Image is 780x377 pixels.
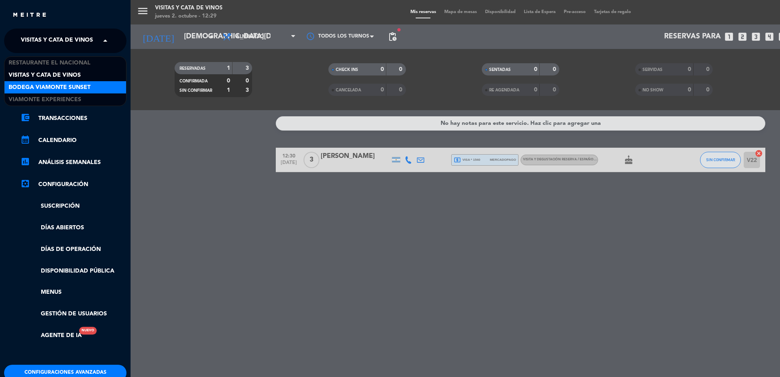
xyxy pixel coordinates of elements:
a: Disponibilidad pública [20,266,126,276]
a: Menus [20,288,126,297]
a: Días de Operación [20,245,126,254]
i: assessment [20,157,30,166]
span: Restaurante El Nacional [9,58,91,68]
a: Suscripción [20,202,126,211]
i: calendar_month [20,135,30,144]
a: assessmentANÁLISIS SEMANALES [20,157,126,167]
a: Gestión de usuarios [20,309,126,319]
a: account_balance_walletTransacciones [20,113,126,123]
i: account_balance_wallet [20,113,30,122]
a: Días abiertos [20,223,126,233]
a: calendar_monthCalendario [20,135,126,145]
img: MEITRE [12,12,47,18]
i: settings_applications [20,179,30,188]
span: Bodega Viamonte Sunset [9,83,91,92]
span: Visitas y Cata de Vinos [9,71,81,80]
span: Viamonte Experiences [9,95,81,104]
span: Visitas y Cata de Vinos [21,32,93,49]
a: Agente de IANuevo [20,331,82,340]
div: Nuevo [79,327,97,335]
a: Configuración [20,180,126,189]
